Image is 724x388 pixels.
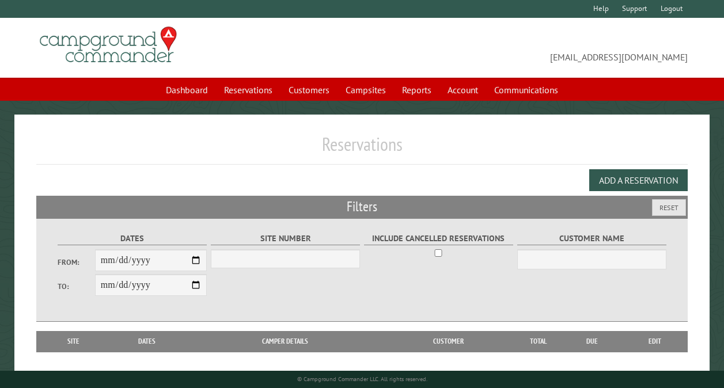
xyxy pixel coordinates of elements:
[188,331,382,352] th: Camper Details
[282,79,336,101] a: Customers
[159,79,215,101] a: Dashboard
[623,331,688,352] th: Edit
[515,331,562,352] th: Total
[364,232,513,245] label: Include Cancelled Reservations
[36,133,688,165] h1: Reservations
[58,281,95,292] label: To:
[395,79,438,101] a: Reports
[487,79,565,101] a: Communications
[217,79,279,101] a: Reservations
[652,199,686,216] button: Reset
[211,232,360,245] label: Site Number
[362,32,688,64] span: [EMAIL_ADDRESS][DOMAIN_NAME]
[589,169,688,191] button: Add a Reservation
[36,22,180,67] img: Campground Commander
[42,331,105,352] th: Site
[339,79,393,101] a: Campsites
[58,232,207,245] label: Dates
[517,232,666,245] label: Customer Name
[297,375,427,383] small: © Campground Commander LLC. All rights reserved.
[105,331,188,352] th: Dates
[36,196,688,218] h2: Filters
[562,331,623,352] th: Due
[441,79,485,101] a: Account
[381,331,515,352] th: Customer
[58,257,95,268] label: From:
